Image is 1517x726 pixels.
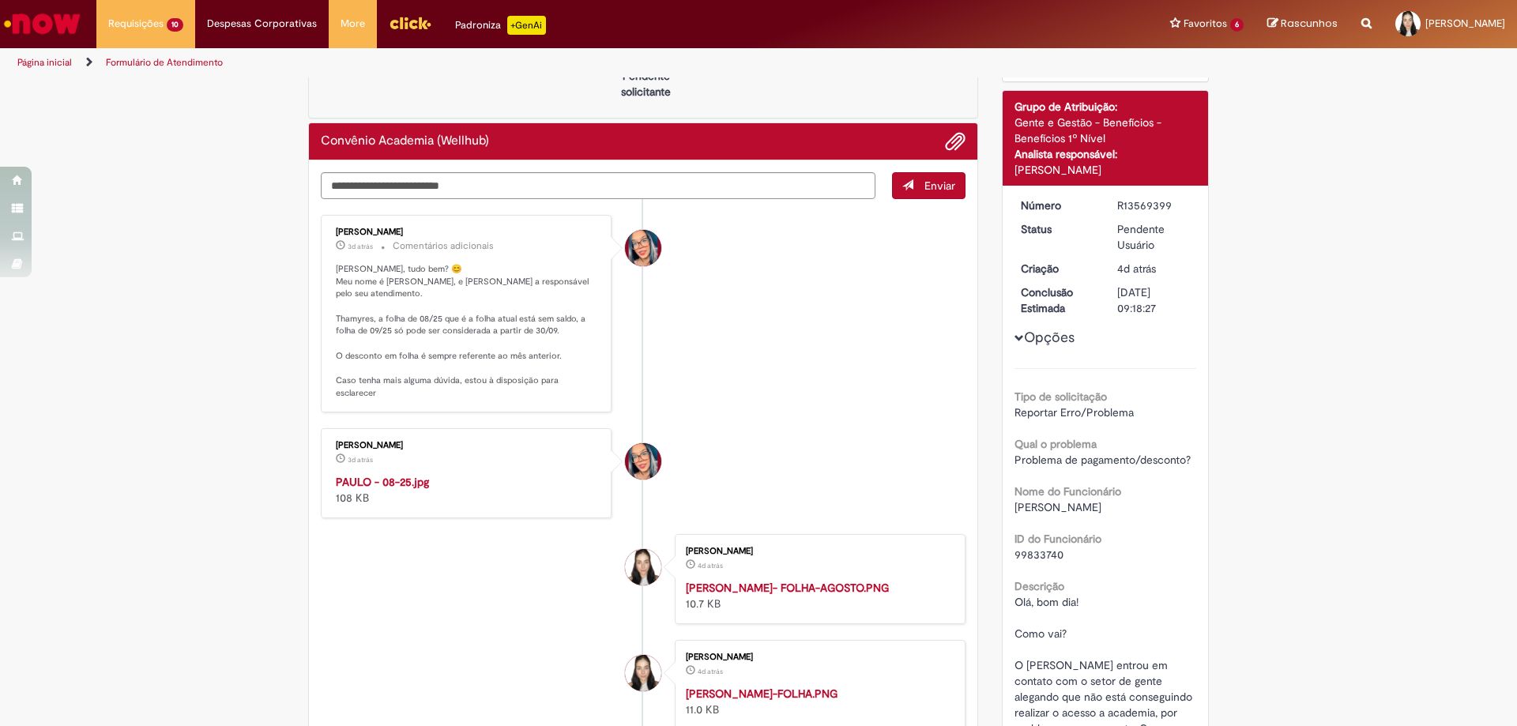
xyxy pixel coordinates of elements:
b: Nome do Funcionário [1014,484,1121,498]
a: Página inicial [17,56,72,69]
a: PAULO - 08-25.jpg [336,475,429,489]
img: click_logo_yellow_360x200.png [389,11,431,35]
span: 4d atrás [698,667,723,676]
p: [PERSON_NAME], tudo bem? 😊 Meu nome é [PERSON_NAME], e [PERSON_NAME] a responsável pelo seu atend... [336,263,599,400]
dt: Conclusão Estimada [1009,284,1106,316]
span: Enviar [924,179,955,193]
div: 10.7 KB [686,580,949,611]
span: [PERSON_NAME] [1014,500,1101,514]
dt: Status [1009,221,1106,237]
span: 3d atrás [348,455,373,465]
span: More [341,16,365,32]
time: 26/09/2025 10:44:23 [348,455,373,465]
span: 4d atrás [698,561,723,570]
span: Reportar Erro/Problema [1014,405,1134,419]
p: +GenAi [507,16,546,35]
time: 26/09/2025 10:44:42 [348,242,373,251]
div: [DATE] 09:18:27 [1117,284,1191,316]
span: 3d atrás [348,242,373,251]
a: Rascunhos [1267,17,1338,32]
div: Maira Priscila Da Silva Arnaldo [625,443,661,480]
time: 26/09/2025 09:37:09 [1117,261,1156,276]
div: Maira Priscila Da Silva Arnaldo [625,230,661,266]
button: Adicionar anexos [945,131,966,152]
div: Pendente Usuário [1117,221,1191,253]
div: Thamyres Silva Duarte Sa [625,655,661,691]
b: Qual o problema [1014,437,1097,451]
textarea: Digite sua mensagem aqui... [321,172,875,199]
div: [PERSON_NAME] [686,547,949,556]
a: [PERSON_NAME]-FOLHA.PNG [686,687,838,701]
time: 26/09/2025 10:31:42 [698,667,723,676]
b: Tipo de solicitação [1014,389,1107,404]
span: 6 [1230,18,1244,32]
div: [PERSON_NAME] [1014,162,1197,178]
div: Thamyres Silva Duarte Sa [625,549,661,585]
div: 108 KB [336,474,599,506]
span: Favoritos [1184,16,1227,32]
div: Analista responsável: [1014,146,1197,162]
div: Grupo de Atribuição: [1014,99,1197,115]
span: 4d atrás [1117,261,1156,276]
small: Comentários adicionais [393,239,494,253]
span: 99833740 [1014,547,1063,562]
div: Gente e Gestão - Benefícios - Benefícios 1º Nível [1014,115,1197,146]
dt: Número [1009,197,1106,213]
span: Despesas Corporativas [207,16,317,32]
div: Padroniza [455,16,546,35]
b: Descrição [1014,579,1064,593]
span: Requisições [108,16,164,32]
button: Enviar [892,172,966,199]
div: 26/09/2025 09:37:09 [1117,261,1191,276]
span: [PERSON_NAME] [1425,17,1505,30]
span: 10 [167,18,183,32]
a: [PERSON_NAME]- FOLHA-AGOSTO.PNG [686,581,889,595]
span: Problema de pagamento/desconto? [1014,453,1191,467]
div: [PERSON_NAME] [336,228,599,237]
ul: Trilhas de página [12,48,999,77]
h2: Convênio Academia (Wellhub) Histórico de tíquete [321,134,489,149]
span: Rascunhos [1281,16,1338,31]
a: Formulário de Atendimento [106,56,223,69]
p: Pendente solicitante [608,68,684,100]
div: 11.0 KB [686,686,949,717]
dt: Criação [1009,261,1106,276]
b: ID do Funcionário [1014,532,1101,546]
time: 26/09/2025 10:31:42 [698,561,723,570]
div: R13569399 [1117,197,1191,213]
img: ServiceNow [2,8,83,39]
div: [PERSON_NAME] [336,441,599,450]
div: [PERSON_NAME] [686,653,949,662]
